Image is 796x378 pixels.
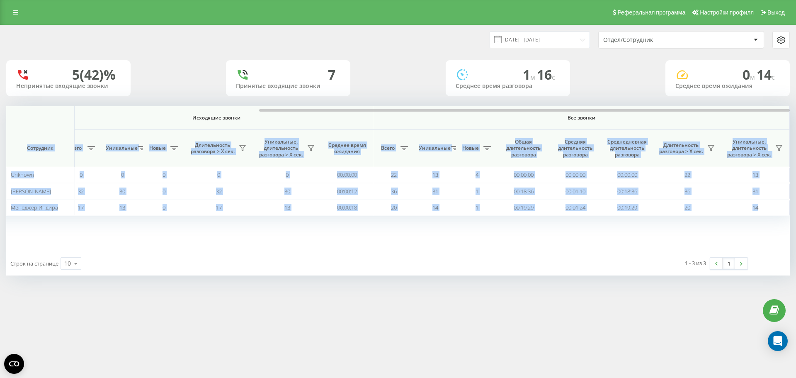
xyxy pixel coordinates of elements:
div: Среднее время разговора [456,83,560,90]
span: 30 [119,188,125,195]
span: 1 [476,188,478,195]
span: Длительность разговора > Х сек. [189,142,236,155]
div: 5 (42)% [72,67,116,83]
div: Open Intercom Messenger [768,331,788,351]
span: 17 [78,204,84,211]
td: 00:00:12 [321,183,373,199]
td: 00:00:00 [601,167,653,183]
div: Принятые входящие звонки [236,83,340,90]
td: 00:18:36 [601,183,653,199]
td: 00:00:00 [498,167,549,183]
span: Всего [64,145,85,151]
span: Общая длительность разговора [504,139,543,158]
a: 1 [723,258,735,269]
span: Строк на странице [10,260,58,267]
td: 00:00:18 [321,200,373,216]
span: м [530,73,537,82]
span: Уникальные, длительность разговора > Х сек. [726,139,773,158]
td: 00:00:00 [321,167,373,183]
span: Реферальная программа [617,9,685,16]
td: 00:00:00 [549,167,601,183]
span: c [772,73,775,82]
span: 22 [391,171,397,178]
span: 13 [284,204,290,211]
span: 30 [284,188,290,195]
button: Open CMP widget [4,354,24,374]
span: Среднедневная длительность разговора [607,139,647,158]
span: Новые [147,145,168,151]
span: 22 [684,171,690,178]
span: 0 [121,171,124,178]
span: 32 [78,188,84,195]
span: 0 [163,204,165,211]
span: 14 [432,204,438,211]
div: Среднее время ожидания [675,83,780,90]
td: 00:19:29 [601,200,653,216]
span: 14 [752,204,758,211]
span: 13 [432,171,438,178]
span: 0 [80,171,83,178]
span: 0 [163,188,165,195]
span: Среднее время ожидания [328,142,366,155]
span: Уникальные, длительность разговора > Х сек. [257,139,305,158]
div: Отдел/Сотрудник [603,37,702,44]
div: 1 - 3 из 3 [685,259,706,267]
div: 10 [64,259,71,268]
span: 13 [752,171,758,178]
td: 00:18:36 [498,183,549,199]
span: 36 [684,188,690,195]
span: 4 [476,171,478,178]
span: Выход [767,9,785,16]
span: 20 [391,204,397,211]
span: 0 [163,171,165,178]
span: Уникальные [106,145,136,151]
span: 31 [432,188,438,195]
span: 16 [537,66,555,83]
span: Все звонки [398,115,765,121]
span: Всего [377,145,398,151]
span: 17 [216,204,222,211]
span: 1 [476,204,478,211]
span: 32 [216,188,222,195]
span: Новые [460,145,481,151]
span: c [552,73,555,82]
span: 13 [119,204,125,211]
span: 1 [523,66,537,83]
span: Длительность разговора > Х сек. [657,142,705,155]
span: 14 [757,66,775,83]
div: Непринятые входящие звонки [16,83,121,90]
span: 0 [286,171,289,178]
span: Уникальные [419,145,449,151]
span: Сотрудник [13,145,67,151]
span: Исходящие звонки [80,115,354,121]
span: 31 [752,188,758,195]
div: 7 [328,67,335,83]
span: 0 [743,66,757,83]
span: Менеджер Индира [11,204,58,211]
span: 0 [217,171,220,178]
span: м [750,73,757,82]
span: [PERSON_NAME] [11,188,51,195]
span: Средняя длительность разговора [556,139,595,158]
span: Настройки профиля [700,9,754,16]
span: 36 [391,188,397,195]
span: Unknown [11,171,34,178]
span: 20 [684,204,690,211]
td: 00:19:29 [498,200,549,216]
td: 00:01:24 [549,200,601,216]
td: 00:01:10 [549,183,601,199]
